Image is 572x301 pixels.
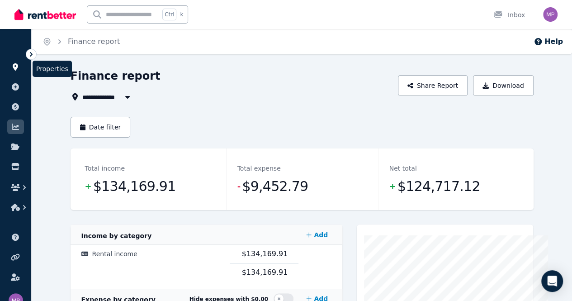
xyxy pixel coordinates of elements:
dt: Net total [389,163,417,174]
span: $134,169.91 [242,268,288,277]
span: k [180,11,183,18]
span: Rental income [92,250,137,258]
div: Open Intercom Messenger [541,270,563,292]
span: Properties [33,61,72,77]
span: + [389,180,396,193]
h1: Finance report [71,69,161,83]
span: Ctrl [162,9,176,20]
nav: Breadcrumb [32,29,131,54]
span: - [237,180,241,193]
button: Help [534,36,563,47]
a: Finance report [68,37,120,46]
a: Add [303,226,331,244]
button: Share Report [398,75,468,96]
span: $134,169.91 [242,249,288,258]
dt: Total income [85,163,125,174]
span: $134,169.91 [93,177,176,196]
img: RentBetter [14,8,76,21]
button: Download [473,75,534,96]
img: Michelle Peric [543,7,558,22]
div: Inbox [493,10,525,19]
button: Date filter [71,117,131,138]
span: $124,717.12 [397,177,480,196]
span: $9,452.79 [242,177,308,196]
dt: Total expense [237,163,281,174]
span: Income by category [81,232,152,239]
span: + [85,180,91,193]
